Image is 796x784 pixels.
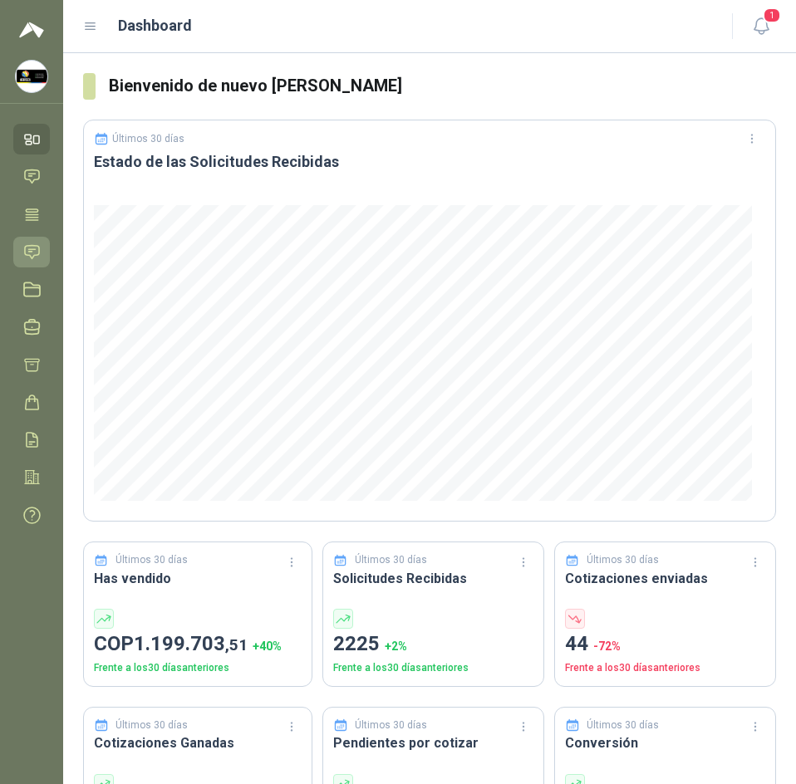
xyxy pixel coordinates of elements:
[333,629,533,660] p: 2225
[333,660,533,676] p: Frente a los 30 días anteriores
[565,629,765,660] p: 44
[385,639,407,653] span: + 2 %
[94,733,302,753] h3: Cotizaciones Ganadas
[118,14,192,37] h1: Dashboard
[565,733,765,753] h3: Conversión
[355,552,427,568] p: Últimos 30 días
[333,733,533,753] h3: Pendientes por cotizar
[333,568,533,589] h3: Solicitudes Recibidas
[115,552,188,568] p: Últimos 30 días
[115,718,188,733] p: Últimos 30 días
[94,660,302,676] p: Frente a los 30 días anteriores
[19,20,44,40] img: Logo peakr
[94,152,765,172] h3: Estado de las Solicitudes Recibidas
[746,12,776,42] button: 1
[225,635,248,654] span: ,51
[587,552,659,568] p: Últimos 30 días
[565,568,765,589] h3: Cotizaciones enviadas
[94,629,302,660] p: COP
[94,568,302,589] h3: Has vendido
[112,133,184,145] p: Últimos 30 días
[109,73,776,99] h3: Bienvenido de nuevo [PERSON_NAME]
[763,7,781,23] span: 1
[16,61,47,92] img: Company Logo
[355,718,427,733] p: Últimos 30 días
[587,718,659,733] p: Últimos 30 días
[565,660,765,676] p: Frente a los 30 días anteriores
[253,639,282,653] span: + 40 %
[134,632,248,655] span: 1.199.703
[593,639,621,653] span: -72 %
